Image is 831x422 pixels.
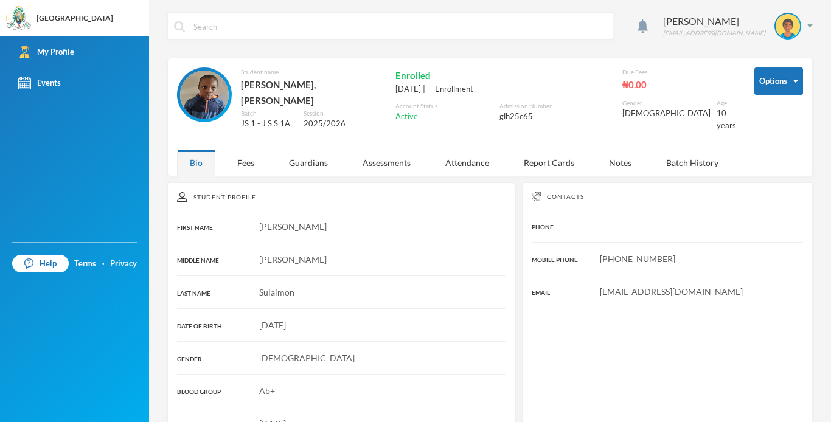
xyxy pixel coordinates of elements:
div: ₦0.00 [622,77,736,92]
span: Enrolled [395,67,431,83]
span: [PERSON_NAME] [259,221,327,232]
span: [PHONE_NUMBER] [600,254,675,264]
input: Search [192,13,607,40]
a: Privacy [110,258,137,270]
div: Admission Number [499,102,597,111]
div: Events [18,77,61,89]
div: Batch [241,109,294,118]
div: Attendance [433,150,502,176]
button: Options [754,67,803,95]
span: Active [395,111,418,123]
div: JS 1 - J S S 1A [241,118,294,130]
div: [EMAIL_ADDRESS][DOMAIN_NAME] [663,29,765,38]
div: Gender [622,99,711,108]
a: Terms [74,258,96,270]
div: [GEOGRAPHIC_DATA] [37,13,113,24]
div: [PERSON_NAME] [663,14,765,29]
img: logo [7,7,31,31]
div: 2025/2026 [304,118,370,130]
span: [DEMOGRAPHIC_DATA] [259,353,355,363]
div: Report Cards [511,150,587,176]
div: · [102,258,105,270]
div: Due Fees [622,67,736,77]
a: Help [12,255,69,273]
span: [DATE] [259,320,286,330]
div: [DEMOGRAPHIC_DATA] [622,108,711,120]
span: [EMAIL_ADDRESS][DOMAIN_NAME] [600,286,743,297]
div: Bio [177,150,215,176]
img: STUDENT [776,14,800,38]
div: Session [304,109,370,118]
img: search [174,21,185,32]
div: Age [717,99,736,108]
div: Guardians [276,150,341,176]
img: STUDENT [180,71,229,119]
div: My Profile [18,46,74,58]
div: Fees [224,150,267,176]
div: glh25c65 [499,111,597,123]
div: Notes [596,150,644,176]
span: Sulaimon [259,287,294,297]
span: PHONE [532,223,554,230]
div: Batch History [653,150,731,176]
div: 10 years [717,108,736,131]
span: Ab+ [259,386,275,396]
div: [PERSON_NAME], [PERSON_NAME] [241,77,370,109]
div: Student name [241,67,370,77]
div: Contacts [532,192,803,201]
div: Student Profile [177,192,506,202]
div: Assessments [350,150,423,176]
span: [PERSON_NAME] [259,254,327,265]
div: [DATE] | -- Enrollment [395,83,597,95]
div: Account Status [395,102,493,111]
